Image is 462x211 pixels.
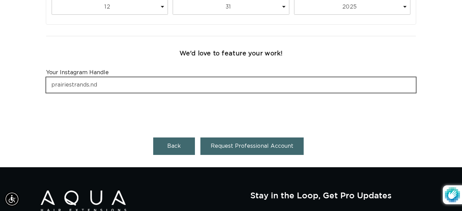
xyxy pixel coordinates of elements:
[153,137,195,155] button: Back
[4,192,19,207] div: Accessibility Menu
[46,77,416,93] input: @handle
[46,69,109,76] label: Your Instagram Handle
[250,190,421,200] h2: Stay in the Loop, Get Pro Updates
[167,143,181,149] span: Back
[211,143,293,149] span: Request Professional Account
[180,50,283,58] h3: We'd love to feature your work!
[371,137,462,211] iframe: Chat Widget
[200,137,304,155] button: Request Professional Account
